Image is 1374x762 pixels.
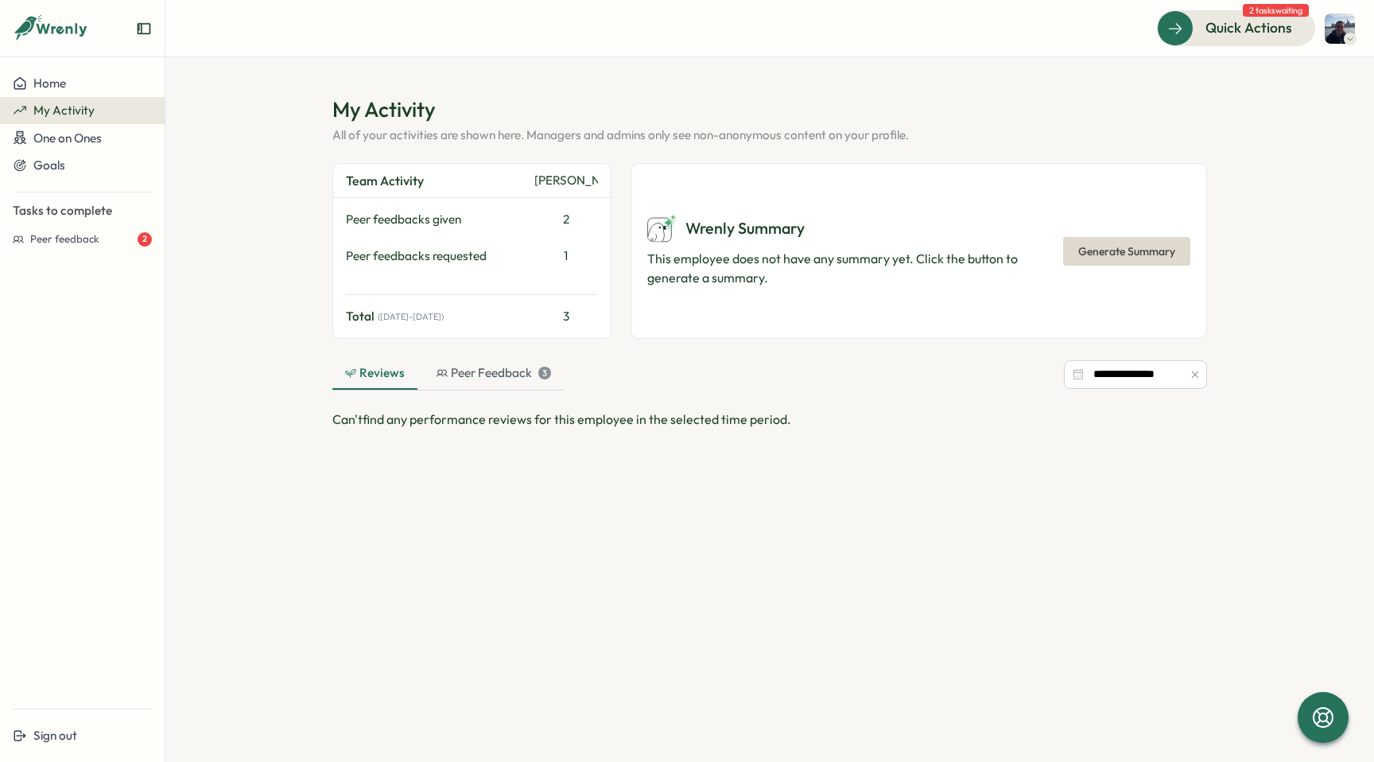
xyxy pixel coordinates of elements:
[138,232,152,247] div: 2
[33,130,102,146] span: One on Ones
[534,247,598,265] div: 1
[534,172,598,189] div: [PERSON_NAME]
[1157,10,1315,45] button: Quick Actions
[33,76,66,91] span: Home
[346,171,528,191] div: Team Activity
[647,249,1060,289] p: This employee does not have any summary yet. Click the button to generate a summary.
[346,247,528,265] div: Peer feedbacks requested
[332,126,1207,144] p: All of your activities are shown here. Managers and admins only see non-anonymous content on your...
[33,103,95,118] span: My Activity
[13,202,152,220] p: Tasks to complete
[1325,14,1355,44] img: Jeffrey Cave
[1078,238,1175,265] span: Generate Summary
[437,364,551,382] div: Peer Feedback
[345,364,405,382] div: Reviews
[346,308,375,325] span: Total
[346,211,528,228] div: Peer feedbacks given
[30,232,99,247] span: Peer feedback
[33,157,65,173] span: Goals
[1243,4,1309,17] span: 2 tasks waiting
[685,216,805,241] span: Wrenly Summary
[33,728,77,743] span: Sign out
[332,411,791,427] span: Can't find any performance reviews for this employee in the selected time period.
[534,308,598,325] div: 3
[332,95,1207,123] h1: My Activity
[1205,17,1292,38] span: Quick Actions
[1063,237,1190,266] button: Generate Summary
[136,21,152,37] button: Expand sidebar
[534,211,598,228] div: 2
[538,367,551,379] div: 3
[378,312,444,322] span: ( [DATE] - [DATE] )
